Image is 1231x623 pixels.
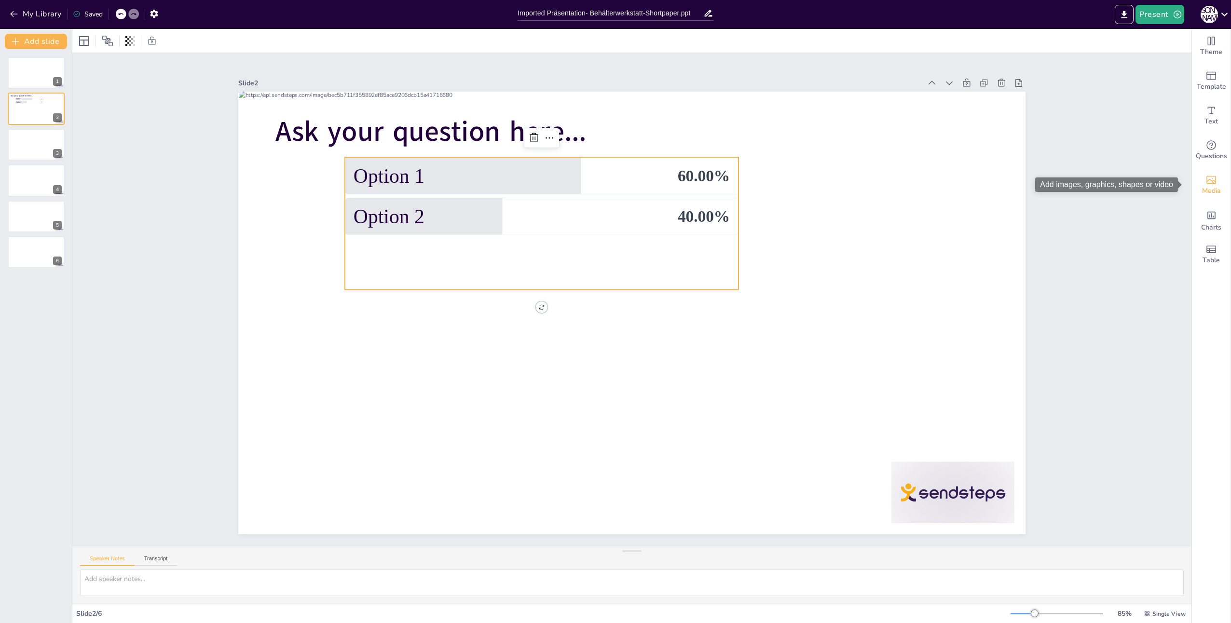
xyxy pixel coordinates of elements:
[1197,81,1226,92] span: Template
[1192,133,1231,168] div: Get real-time input from your audience
[80,555,135,566] button: Speaker Notes
[1115,5,1134,24] button: Export to PowerPoint
[53,77,62,86] div: 1
[354,205,670,228] span: Option 2
[1203,255,1220,266] span: Table
[53,185,62,194] div: 4
[354,164,670,187] span: Option 1
[1196,151,1227,162] span: Questions
[53,113,62,122] div: 2
[1201,6,1218,23] div: [PERSON_NAME]
[73,10,103,19] div: Saved
[1192,29,1231,64] div: Change the overall theme
[53,221,62,230] div: 5
[135,555,178,566] button: Transcript
[11,95,33,97] span: Ask your question here...
[1192,168,1231,203] div: Add images, graphics, shapes or video
[16,98,39,100] span: Option 1
[238,79,921,88] div: Slide 2
[53,149,62,158] div: 3
[678,207,730,226] span: 40.00 %
[1152,610,1186,618] span: Single View
[1201,5,1218,24] button: [PERSON_NAME]
[1192,237,1231,272] div: Add a table
[1204,116,1218,127] span: Text
[5,34,67,49] button: Add slide
[8,129,65,161] div: 3
[53,257,62,265] div: 6
[275,112,586,150] span: Ask your question here...
[678,167,730,185] span: 60.00 %
[16,101,39,103] span: Option 2
[518,6,703,20] input: Insert title
[1192,98,1231,133] div: Add text boxes
[1113,609,1136,618] div: 85 %
[1135,5,1184,24] button: Present
[8,236,65,268] div: 6
[1192,64,1231,98] div: Add ready made slides
[8,57,65,89] div: 1
[1192,203,1231,237] div: Add charts and graphs
[8,164,65,196] div: 4
[76,609,1011,618] div: Slide 2 / 6
[8,93,65,124] div: 2
[1202,186,1221,196] span: Media
[1201,222,1221,233] span: Charts
[7,6,66,22] button: My Library
[102,35,113,47] span: Position
[1035,177,1178,192] div: Add images, graphics, shapes or video
[76,33,92,49] div: Layout
[8,201,65,232] div: 5
[1200,47,1222,57] span: Theme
